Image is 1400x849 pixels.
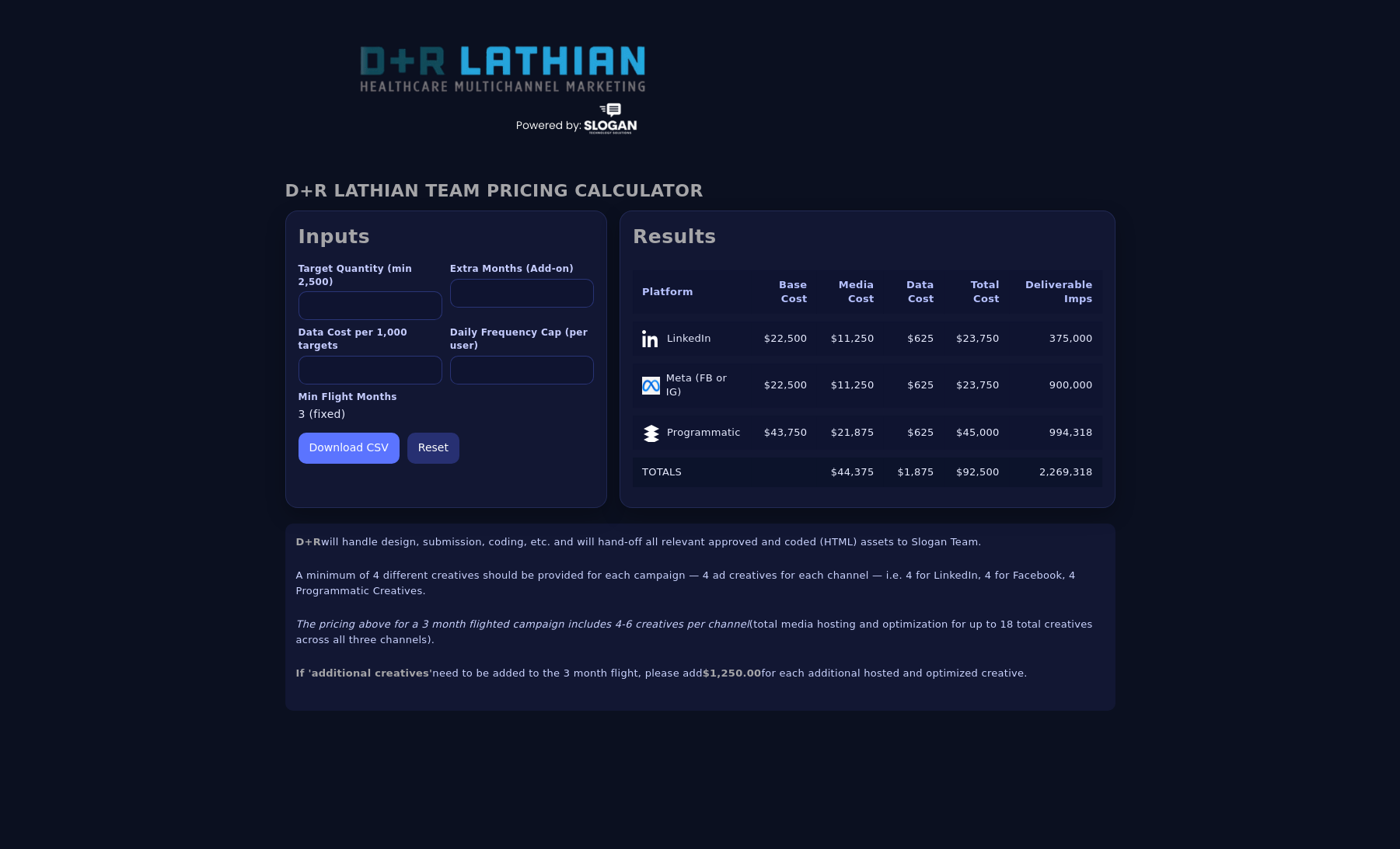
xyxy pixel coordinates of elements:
em: The pricing above for a 3 month flighted campaign includes 4-6 creatives per channel [296,618,749,630]
h2: Inputs [299,224,594,250]
label: Data Cost per 1,000 targets [299,326,442,353]
td: $625 [883,416,943,450]
strong: If 'additional creatives' [296,667,433,679]
p: A minimum of 4 different creatives should be provided for each campaign — 4 ad creatives for each... [296,568,1105,598]
td: $23,750 [944,322,1009,356]
td: $43,750 [751,416,816,450]
button: Reset [407,433,459,464]
td: $11,250 [816,322,883,356]
img: Meta [642,376,660,395]
th: Platform [633,270,751,314]
label: Extra Months (Add-on) [450,263,594,276]
td: 2,269,318 [1009,458,1102,487]
span: Meta (FB or IG) [666,371,742,399]
th: Base Cost [751,270,816,314]
td: $45,000 [944,416,1009,450]
td: 994,318 [1009,416,1102,450]
td: $11,250 [816,364,883,407]
th: Media Cost [816,270,883,314]
th: Data Cost [883,270,943,314]
label: Daily Frequency Cap (per user) [450,326,594,353]
p: (total media hosting and optimization for up to 18 total creatives across all three channels). [296,617,1105,647]
td: $625 [883,364,943,407]
td: $22,500 [751,322,816,356]
button: Download CSV [299,433,400,464]
th: Deliverable Imps [1009,270,1102,314]
td: 375,000 [1009,322,1102,356]
p: need to be added to the 3 month flight, please add for each additional hosted and optimized creat... [296,666,1105,681]
h1: D+R LATHIAN TEAM PRICING CALCULATOR [285,180,1115,201]
strong: $1,250.00 [703,667,762,679]
label: Min Flight Months [299,391,442,404]
td: TOTALS [633,458,751,487]
strong: D+R [296,536,322,548]
th: Total Cost [944,270,1009,314]
span: Programmatic [667,426,741,440]
div: 3 (fixed) [299,407,442,423]
td: $625 [883,322,943,356]
p: will handle design, submission, coding, etc. and will hand-off all relevant approved and coded (H... [296,534,1105,550]
td: $23,750 [944,364,1009,407]
span: LinkedIn [667,332,711,346]
h2: Results [633,224,1102,250]
td: $1,875 [883,458,943,487]
td: $92,500 [944,458,1009,487]
label: Target Quantity (min 2,500) [299,263,442,289]
td: $44,375 [816,458,883,487]
td: 900,000 [1009,364,1102,407]
td: $21,875 [816,416,883,450]
td: $22,500 [751,364,816,407]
